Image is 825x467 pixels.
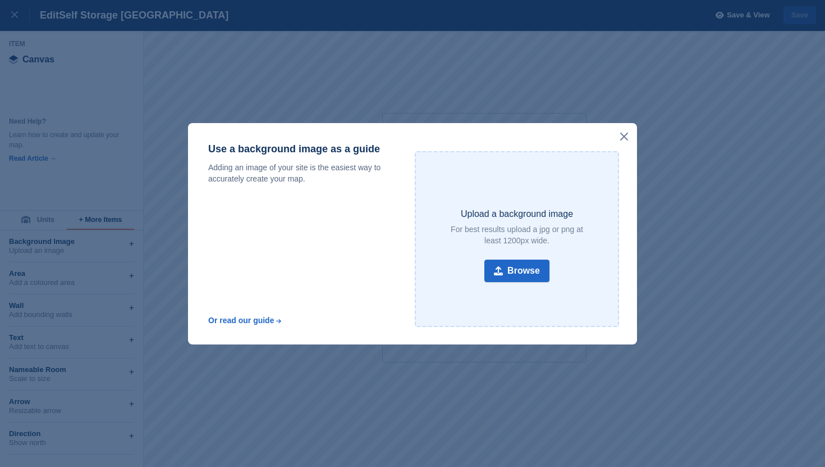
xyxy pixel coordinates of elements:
a: Or read our guide [208,316,282,325]
p: Use a background image as a guide [208,143,395,155]
p: For best results upload a jpg or png at least 1200px wide. [447,224,587,246]
button: Browse [484,260,549,282]
p: Upload a background image [461,208,573,219]
p: Adding an image of your site is the easiest way to accurately create your map. [208,162,395,184]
